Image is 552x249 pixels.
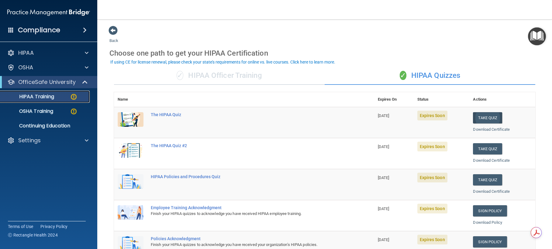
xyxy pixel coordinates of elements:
[8,223,33,230] a: Terms of Use
[417,173,447,182] span: Expires Soon
[473,205,507,216] a: Sign Policy
[378,206,389,211] span: [DATE]
[18,64,33,71] p: OSHA
[40,223,68,230] a: Privacy Policy
[473,143,502,154] button: Take Quiz
[109,31,118,43] a: Back
[417,142,447,151] span: Expires Soon
[18,26,60,34] h4: Compliance
[417,204,447,213] span: Expires Soon
[473,236,507,247] a: Sign Policy
[18,49,34,57] p: HIPAA
[417,235,447,244] span: Expires Soon
[70,93,78,101] img: warning-circle.0cc9ac19.png
[473,112,502,123] button: Take Quiz
[151,210,344,217] div: Finish your HIPAA quizzes to acknowledge you have received HIPAA employee training.
[151,205,344,210] div: Employee Training Acknowledgment
[8,232,58,238] span: Ⓒ Rectangle Health 2024
[7,64,88,71] a: OSHA
[4,123,87,129] p: Continuing Education
[151,143,344,148] div: The HIPAA Quiz #2
[151,236,344,241] div: Policies Acknowledgment
[473,127,510,132] a: Download Certificate
[151,174,344,179] div: HIPAA Policies and Procedures Quiz
[378,144,389,149] span: [DATE]
[114,92,147,107] th: Name
[151,112,344,117] div: The HIPAA Quiz
[4,108,53,114] p: OSHA Training
[114,67,325,85] div: HIPAA Officer Training
[374,92,414,107] th: Expires On
[469,92,535,107] th: Actions
[417,111,447,120] span: Expires Soon
[7,6,90,19] img: PMB logo
[528,27,546,45] button: Open Resource Center
[110,60,335,64] div: If using CE for license renewal, please check your state's requirements for online vs. live cours...
[400,71,406,80] span: ✓
[7,78,88,86] a: OfficeSafe University
[7,137,88,144] a: Settings
[109,59,336,65] button: If using CE for license renewal, please check your state's requirements for online vs. live cours...
[473,158,510,163] a: Download Certificate
[447,206,545,230] iframe: Drift Widget Chat Controller
[70,108,78,115] img: warning-circle.0cc9ac19.png
[18,78,76,86] p: OfficeSafe University
[378,237,389,242] span: [DATE]
[151,241,344,248] div: Finish your HIPAA quizzes to acknowledge you have received your organization’s HIPAA policies.
[325,67,535,85] div: HIPAA Quizzes
[4,94,54,100] p: HIPAA Training
[177,71,183,80] span: ✓
[378,175,389,180] span: [DATE]
[7,49,88,57] a: HIPAA
[473,174,502,185] button: Take Quiz
[473,189,510,194] a: Download Certificate
[18,137,41,144] p: Settings
[109,44,540,62] div: Choose one path to get your HIPAA Certification
[414,92,470,107] th: Status
[378,113,389,118] span: [DATE]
